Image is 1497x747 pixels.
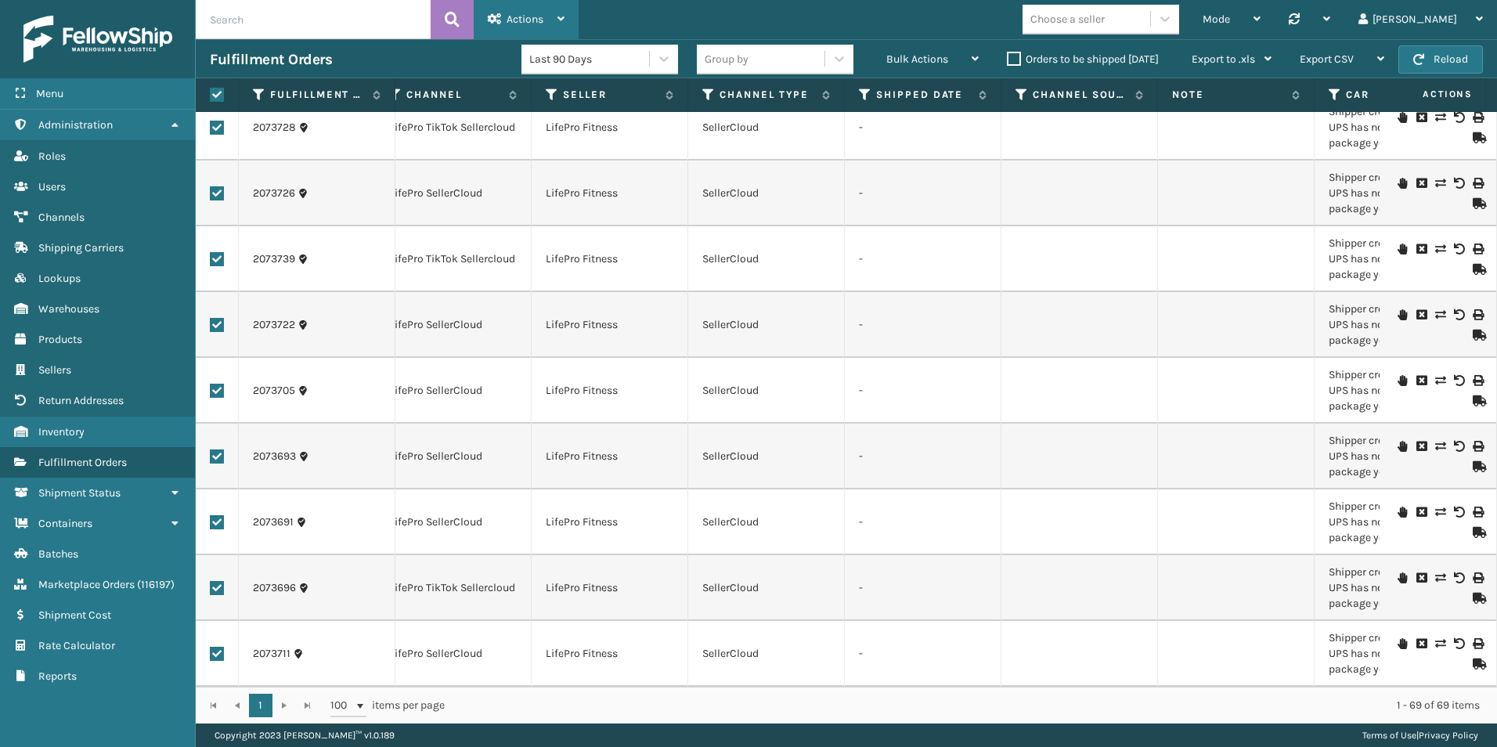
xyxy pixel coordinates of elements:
label: Fulfillment Order Id [270,88,365,102]
i: Change shipping [1435,638,1445,649]
i: On Hold [1398,178,1407,189]
label: Note [1172,88,1284,102]
td: LifePro Fitness [532,621,688,687]
img: logo [23,16,172,63]
td: LifePro SellerCloud [375,489,532,555]
i: Cancel Fulfillment Order [1416,572,1426,583]
td: - [845,226,1001,292]
i: Cancel Fulfillment Order [1416,309,1426,320]
span: Sellers [38,363,71,377]
td: LifePro SellerCloud [375,161,532,226]
div: 1 - 69 of 69 items [467,698,1480,713]
td: LifePro Fitness [532,292,688,358]
td: LifePro SellerCloud [375,621,532,687]
label: Seller [563,88,658,102]
label: Channel Source [1033,88,1127,102]
td: SellerCloud [688,161,845,226]
td: SellerCloud [688,358,845,424]
i: Print Label [1473,638,1482,649]
a: 2073705 [253,383,295,399]
td: LifePro TikTok Sellercloud [375,95,532,161]
td: SellerCloud [688,621,845,687]
a: 2073696 [253,580,296,596]
i: Change shipping [1435,441,1445,452]
i: Change shipping [1435,309,1445,320]
span: Administration [38,118,113,132]
span: Export to .xls [1192,52,1255,66]
div: Last 90 Days [529,51,651,67]
i: Mark as Shipped [1473,264,1482,275]
i: Void Label [1454,375,1463,386]
a: 2073728 [253,120,296,135]
label: Orders to be shipped [DATE] [1007,52,1159,66]
i: Print Label [1473,309,1482,320]
i: Print Label [1473,112,1482,123]
span: Warehouses [38,302,99,316]
a: 2073739 [253,251,295,267]
td: LifePro TikTok Sellercloud [375,226,532,292]
td: Shipper created a label, UPS has not received the package yet. [1315,555,1471,621]
i: Mark as Shipped [1473,461,1482,472]
i: Mark as Shipped [1473,527,1482,538]
span: Users [38,180,66,193]
a: 2073722 [253,317,295,333]
td: Shipper created a label, UPS has not received the package yet. [1315,424,1471,489]
i: Change shipping [1435,507,1445,518]
label: Shipped Date [876,88,971,102]
td: - [845,292,1001,358]
div: Group by [705,51,748,67]
td: LifePro Fitness [532,555,688,621]
i: Void Label [1454,507,1463,518]
td: LifePro Fitness [532,424,688,489]
span: Shipping Carriers [38,241,124,254]
span: Export CSV [1300,52,1354,66]
a: 2073691 [253,514,294,530]
i: Cancel Fulfillment Order [1416,112,1426,123]
i: Mark as Shipped [1473,659,1482,669]
i: Void Label [1454,572,1463,583]
td: Shipper created a label, UPS has not received the package yet. [1315,226,1471,292]
span: Shipment Status [38,486,121,500]
i: Cancel Fulfillment Order [1416,638,1426,649]
i: Mark as Shipped [1473,395,1482,406]
td: SellerCloud [688,292,845,358]
span: Actions [507,13,543,26]
td: LifePro SellerCloud [375,358,532,424]
td: LifePro Fitness [532,95,688,161]
i: On Hold [1398,375,1407,386]
td: - [845,621,1001,687]
span: 100 [330,698,354,713]
i: Void Label [1454,112,1463,123]
span: Fulfillment Orders [38,456,127,469]
i: Change shipping [1435,244,1445,254]
td: Shipper created a label, UPS has not received the package yet. [1315,489,1471,555]
div: | [1362,724,1478,747]
i: Void Label [1454,309,1463,320]
i: On Hold [1398,309,1407,320]
td: LifePro Fitness [532,161,688,226]
td: SellerCloud [688,555,845,621]
span: Batches [38,547,78,561]
span: ( 116197 ) [137,578,175,591]
span: Bulk Actions [886,52,948,66]
i: Cancel Fulfillment Order [1416,178,1426,189]
a: Terms of Use [1362,730,1416,741]
td: - [845,358,1001,424]
i: Mark as Shipped [1473,132,1482,143]
td: SellerCloud [688,95,845,161]
span: Marketplace Orders [38,578,135,591]
td: LifePro SellerCloud [375,292,532,358]
td: LifePro TikTok Sellercloud [375,555,532,621]
i: Print Label [1473,441,1482,452]
i: Void Label [1454,244,1463,254]
i: Mark as Shipped [1473,198,1482,209]
p: Copyright 2023 [PERSON_NAME]™ v 1.0.189 [215,724,395,747]
i: Change shipping [1435,572,1445,583]
td: SellerCloud [688,226,845,292]
i: On Hold [1398,441,1407,452]
td: - [845,424,1001,489]
i: On Hold [1398,244,1407,254]
span: Actions [1373,81,1482,107]
td: Shipper created a label, UPS has not received the package yet. [1315,161,1471,226]
span: Lookups [38,272,81,285]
